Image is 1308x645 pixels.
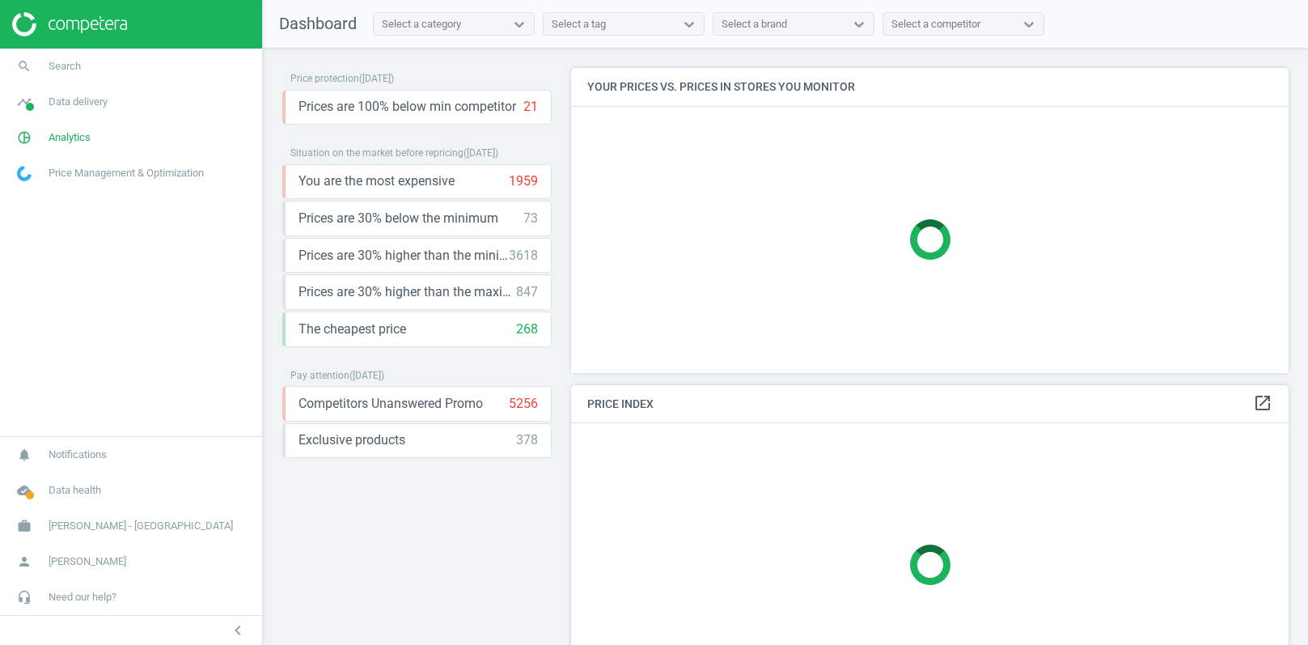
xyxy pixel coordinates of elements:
[298,320,406,338] span: The cheapest price
[523,210,538,227] div: 73
[49,554,126,569] span: [PERSON_NAME]
[349,370,384,381] span: ( [DATE] )
[17,166,32,181] img: wGWNvw8QSZomAAAAABJRU5ErkJggg==
[49,590,116,605] span: Need our help?
[552,17,606,32] div: Select a tag
[9,582,40,613] i: headset_mic
[9,511,40,541] i: work
[516,283,538,301] div: 847
[218,620,258,641] button: chevron_left
[279,14,357,33] span: Dashboard
[290,73,359,84] span: Price protection
[359,73,394,84] span: ( [DATE] )
[523,98,538,116] div: 21
[49,95,108,109] span: Data delivery
[49,483,101,498] span: Data health
[49,519,233,533] span: [PERSON_NAME] - [GEOGRAPHIC_DATA]
[516,431,538,449] div: 378
[382,17,461,32] div: Select a category
[290,370,349,381] span: Pay attention
[9,546,40,577] i: person
[49,166,204,180] span: Price Management & Optimization
[464,147,498,159] span: ( [DATE] )
[9,475,40,506] i: cloud_done
[571,385,1289,423] h4: Price Index
[1253,393,1272,414] a: open_in_new
[509,247,538,265] div: 3618
[12,12,127,36] img: ajHJNr6hYgQAAAAASUVORK5CYII=
[9,439,40,470] i: notifications
[9,87,40,117] i: timeline
[1253,393,1272,413] i: open_in_new
[571,68,1289,106] h4: Your prices vs. prices in stores you monitor
[9,122,40,153] i: pie_chart_outlined
[298,210,498,227] span: Prices are 30% below the minimum
[290,147,464,159] span: Situation on the market before repricing
[722,17,787,32] div: Select a brand
[298,431,405,449] span: Exclusive products
[49,59,81,74] span: Search
[298,395,483,413] span: Competitors Unanswered Promo
[509,395,538,413] div: 5256
[509,172,538,190] div: 1959
[298,172,455,190] span: You are the most expensive
[516,320,538,338] div: 268
[891,17,980,32] div: Select a competitor
[9,51,40,82] i: search
[298,283,516,301] span: Prices are 30% higher than the maximal
[298,98,516,116] span: Prices are 100% below min competitor
[298,247,509,265] span: Prices are 30% higher than the minimum
[49,130,91,145] span: Analytics
[49,448,107,462] span: Notifications
[228,621,248,640] i: chevron_left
